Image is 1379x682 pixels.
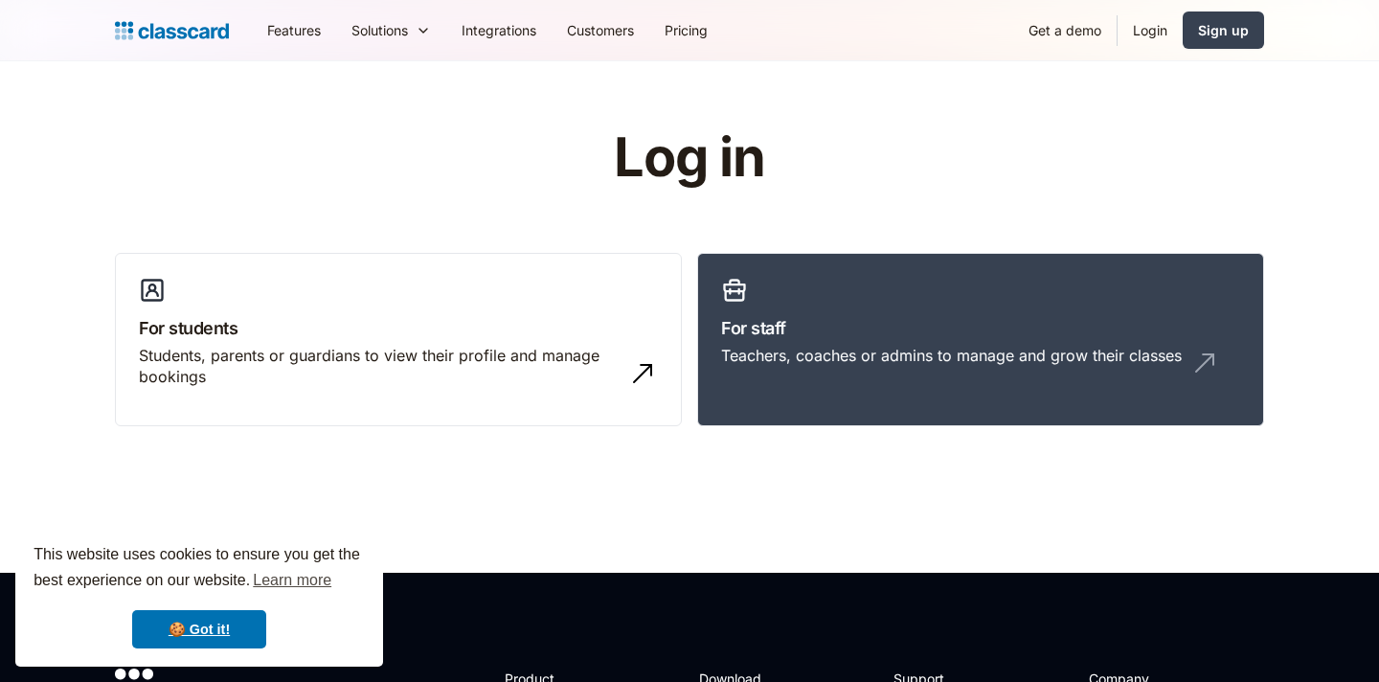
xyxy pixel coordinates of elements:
div: cookieconsent [15,525,383,667]
a: Login [1118,9,1183,52]
a: Sign up [1183,11,1264,49]
a: For studentsStudents, parents or guardians to view their profile and manage bookings [115,253,682,427]
span: This website uses cookies to ensure you get the best experience on our website. [34,543,365,595]
div: Sign up [1198,20,1249,40]
h3: For staff [721,315,1240,341]
div: Solutions [351,20,408,40]
div: Students, parents or guardians to view their profile and manage bookings [139,345,620,388]
h3: For students [139,315,658,341]
a: Customers [552,9,649,52]
a: Pricing [649,9,723,52]
a: dismiss cookie message [132,610,266,648]
h1: Log in [386,128,994,188]
div: Solutions [336,9,446,52]
div: Teachers, coaches or admins to manage and grow their classes [721,345,1182,366]
a: Get a demo [1013,9,1117,52]
a: For staffTeachers, coaches or admins to manage and grow their classes [697,253,1264,427]
a: learn more about cookies [250,566,334,595]
a: Features [252,9,336,52]
a: Integrations [446,9,552,52]
a: Logo [115,17,229,44]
